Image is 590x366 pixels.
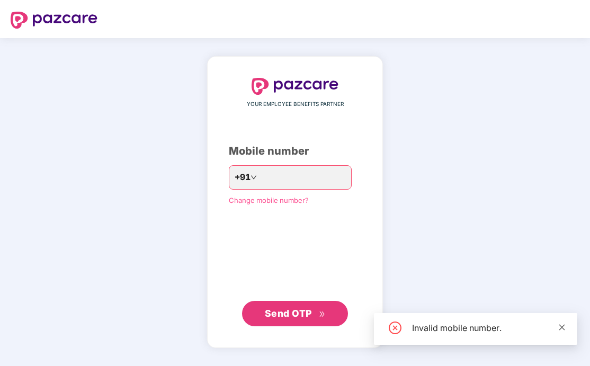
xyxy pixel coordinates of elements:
[319,311,326,318] span: double-right
[11,12,97,29] img: logo
[251,174,257,181] span: down
[558,324,566,331] span: close
[412,322,565,334] div: Invalid mobile number.
[265,308,312,319] span: Send OTP
[229,196,309,204] a: Change mobile number?
[235,171,251,184] span: +91
[247,100,344,109] span: YOUR EMPLOYEE BENEFITS PARTNER
[242,301,348,326] button: Send OTPdouble-right
[229,143,361,159] div: Mobile number
[252,78,338,95] img: logo
[389,322,401,334] span: close-circle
